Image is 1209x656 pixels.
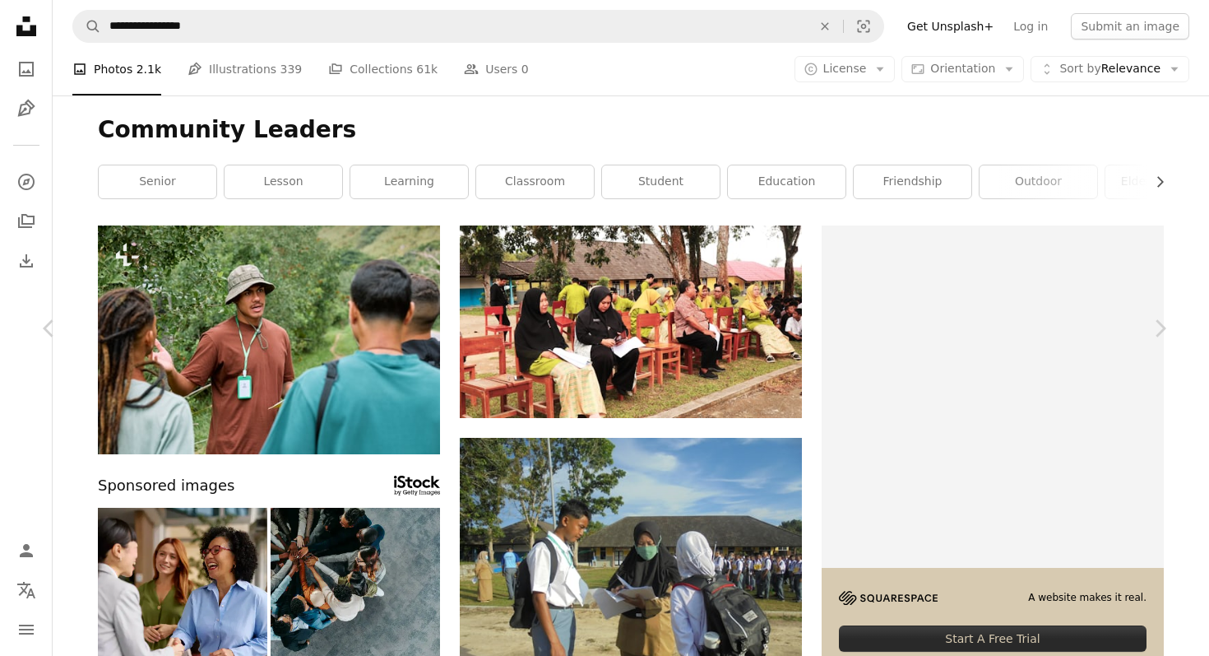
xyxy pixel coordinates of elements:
[1031,56,1189,82] button: Sort byRelevance
[602,165,720,198] a: student
[823,62,867,75] span: License
[980,165,1097,198] a: outdoor
[98,332,440,347] a: a group of people standing around each other
[794,56,896,82] button: License
[225,165,342,198] a: lesson
[930,62,995,75] span: Orientation
[897,13,1003,40] a: Get Unsplash+
[1059,62,1100,75] span: Sort by
[10,613,43,646] button: Menu
[1059,61,1160,77] span: Relevance
[98,226,440,454] img: a group of people standing around each other
[98,115,1164,145] h1: Community Leaders
[728,165,845,198] a: education
[464,43,529,95] a: Users 0
[807,11,843,42] button: Clear
[10,205,43,238] a: Collections
[1028,591,1146,605] span: A website makes it real.
[73,11,101,42] button: Search Unsplash
[854,165,971,198] a: friendship
[460,558,802,573] a: a group of people in clothing
[1071,13,1189,40] button: Submit an image
[10,53,43,86] a: Photos
[10,574,43,607] button: Language
[10,92,43,125] a: Illustrations
[416,60,438,78] span: 61k
[839,626,1146,652] div: Start A Free Trial
[476,165,594,198] a: classroom
[10,165,43,198] a: Explore
[98,474,234,498] span: Sponsored images
[10,534,43,567] a: Log in / Sign up
[1110,249,1209,407] a: Next
[10,244,43,277] a: Download History
[901,56,1024,82] button: Orientation
[839,591,938,605] img: file-1705255347840-230a6ab5bca9image
[460,314,802,328] a: A group of people sitting on top of wooden chairs
[1003,13,1058,40] a: Log in
[350,165,468,198] a: learning
[844,11,883,42] button: Visual search
[188,43,302,95] a: Illustrations 339
[521,60,529,78] span: 0
[328,43,438,95] a: Collections 61k
[72,10,884,43] form: Find visuals sitewide
[99,165,216,198] a: senior
[280,60,303,78] span: 339
[460,226,802,418] img: A group of people sitting on top of wooden chairs
[1145,165,1164,198] button: scroll list to the right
